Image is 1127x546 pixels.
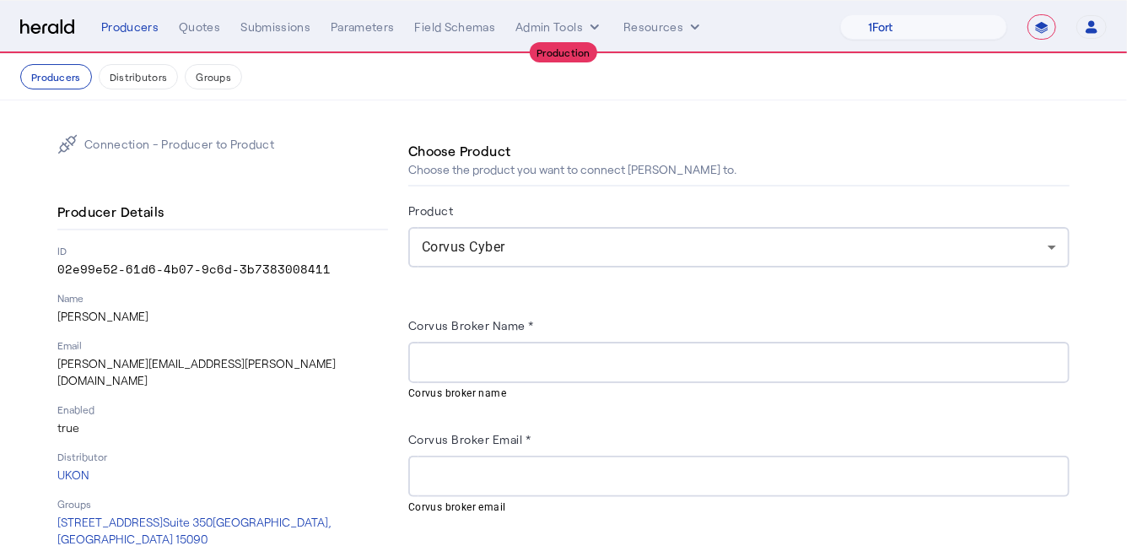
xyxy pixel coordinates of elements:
[408,203,454,218] label: Product
[57,261,388,278] p: 02e99e52-61d6-4b07-9c6d-3b7383008411
[57,497,388,511] p: Groups
[408,432,531,446] label: Corvus Broker Email *
[240,19,310,35] div: Submissions
[408,318,534,332] label: Corvus Broker Name *
[415,19,496,35] div: Field Schemas
[422,239,505,255] span: Corvus Cyber
[20,19,74,35] img: Herald Logo
[408,497,1060,516] mat-hint: Corvus broker email
[57,291,388,305] p: Name
[179,19,220,35] div: Quotes
[57,244,388,257] p: ID
[331,19,395,35] div: Parameters
[185,64,242,89] button: Groups
[84,136,274,153] p: Connection - Producer to Product
[408,383,1060,402] mat-hint: Corvus broker name
[57,338,388,352] p: Email
[408,161,736,178] p: Choose the product you want to connect [PERSON_NAME] to.
[515,19,603,35] button: internal dropdown menu
[57,515,332,546] span: [STREET_ADDRESS] Suite 350 [GEOGRAPHIC_DATA], [GEOGRAPHIC_DATA] 15090
[57,467,388,484] p: UKON
[530,42,597,62] div: Production
[99,64,179,89] button: Distributors
[408,141,511,161] h4: Choose Product
[57,450,388,463] p: Distributor
[57,403,388,416] p: Enabled
[57,308,388,325] p: [PERSON_NAME]
[57,419,388,436] p: true
[57,355,388,389] p: [PERSON_NAME][EMAIL_ADDRESS][PERSON_NAME][DOMAIN_NAME]
[57,202,170,222] h4: Producer Details
[101,19,159,35] div: Producers
[20,64,92,89] button: Producers
[623,19,704,35] button: Resources dropdown menu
